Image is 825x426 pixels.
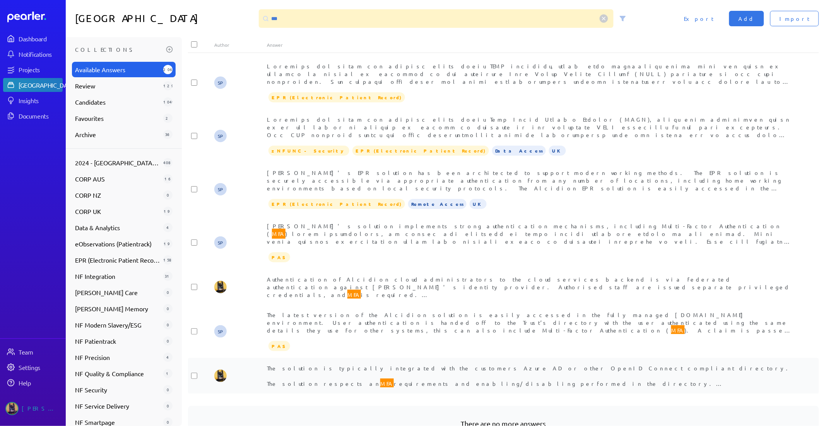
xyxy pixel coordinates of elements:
a: Help [3,376,63,390]
span: UK [549,146,566,156]
button: Add [729,11,764,26]
span: EPR (Electronic Patient Record) [75,255,160,265]
img: Tung Nguyen [5,402,19,415]
img: Tung Nguyen [214,370,227,382]
a: [GEOGRAPHIC_DATA] [3,78,63,92]
span: NF Patientrack [75,336,160,346]
span: NF Quality & Compliance [75,369,160,378]
span: PAS [268,252,290,262]
span: Sarah Pendlebury [214,76,227,89]
span: Sarah Pendlebury [214,130,227,142]
span: [PERSON_NAME] Memory [75,304,160,313]
div: 1292 [163,81,173,90]
span: Loremips dol sitam con adipisc elits doeiu TEMP incididu, utlab etdo magnaaliqu enima mini ven qu... [267,63,792,263]
div: 0 [163,385,173,394]
div: 1 [163,369,173,378]
span: NF Modern Slavery/ESG [75,320,160,329]
div: Dashboard [19,35,62,42]
span: eObservations (Patientrack) [75,239,160,248]
span: [PERSON_NAME] Care [75,288,160,297]
span: NF Service Delivery [75,401,160,411]
span: Favourites [75,114,160,123]
a: Projects [3,63,63,76]
a: Documents [3,109,63,123]
div: 408 [163,158,173,167]
span: EPR (Electronic Patient Record) [268,199,405,209]
div: [GEOGRAPHIC_DATA] [19,81,76,89]
span: Loremips dol sitam con adipisc elits doeiu Temp Incid Utlabo Etdolor (MAGN), aliqu enim adminimve... [267,116,793,416]
span: Authentication of Alcidion cloud administrators to the cloud services backend is via federated au... [267,276,793,368]
span: NF Integration [75,272,160,281]
span: Sarah Pendlebury [214,183,227,195]
button: Export [675,11,723,26]
span: The latest version of the Alcidion solution is easily accessed in the fully managed [DOMAIN_NAME]... [267,311,792,341]
div: [PERSON_NAME] [22,402,60,415]
div: Answer [267,42,793,48]
span: Available Answers [75,65,160,74]
span: Sarah Pendlebury [214,325,227,338]
img: Tung Nguyen [214,281,227,293]
span: Candidates [75,97,160,107]
div: Settings [19,363,62,371]
div: 36 [163,130,173,139]
span: Archive [75,130,160,139]
a: Dashboard [3,32,63,46]
span: [PERSON_NAME]'s solution implements strong authentication mechanisms, including Multi-Factor Auth... [267,222,793,338]
a: Dashboard [7,12,63,22]
div: 19 [163,239,173,248]
h1: [GEOGRAPHIC_DATA] [75,9,256,28]
a: Tung Nguyen's photo[PERSON_NAME] [3,399,63,418]
div: 158 [163,255,173,265]
span: Remote Access [408,199,466,209]
div: 2 [163,114,173,123]
span: NF Security [75,385,160,394]
span: MFA [272,229,285,239]
div: Notifications [19,50,62,58]
div: 0 [163,190,173,200]
div: 0 [163,304,173,313]
div: 19 [163,207,173,216]
span: Data & Analytics [75,223,160,232]
div: 4 [163,353,173,362]
div: Insights [19,97,62,104]
div: 0 [163,336,173,346]
a: Insights [3,93,63,107]
a: Team [3,345,63,359]
span: EPR (Electronic Patient Record) [268,92,405,102]
span: Import [779,15,810,22]
span: PAS [268,341,290,351]
span: Add [738,15,755,22]
span: Sarah Pendlebury [214,236,227,249]
div: 31 [163,272,173,281]
div: Help [19,379,62,387]
span: Review [75,81,160,90]
div: Team [19,348,62,356]
div: 16 [163,174,173,183]
span: CORP UK [75,207,160,216]
span: CORP AUS [75,174,160,183]
button: Import [770,11,819,26]
div: 0 [163,288,173,297]
div: Documents [19,112,62,120]
span: Export [684,15,714,22]
span: UK [470,199,487,209]
div: 2060 [163,65,173,74]
span: EPR (Electronic Patient Record) [352,146,489,156]
div: Projects [19,66,62,73]
h3: Collections [75,43,163,56]
span: 2024 - [GEOGRAPHIC_DATA] - [GEOGRAPHIC_DATA] - Flow [75,158,160,167]
span: MFA [671,325,685,335]
span: NF Precision [75,353,160,362]
div: Author [214,42,267,48]
span: zNFUNC - Security [268,146,349,156]
span: MFA [347,290,361,300]
div: 4 [163,223,173,232]
span: Data Access [492,146,546,156]
span: CORP NZ [75,190,160,200]
span: The solution is typically integrated with the customers Azure AD or other OpenID Connect complian... [267,365,793,412]
div: 1049 [163,97,173,107]
a: Notifications [3,47,63,61]
div: 0 [163,401,173,411]
a: Settings [3,360,63,374]
span: MFA [380,378,394,389]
